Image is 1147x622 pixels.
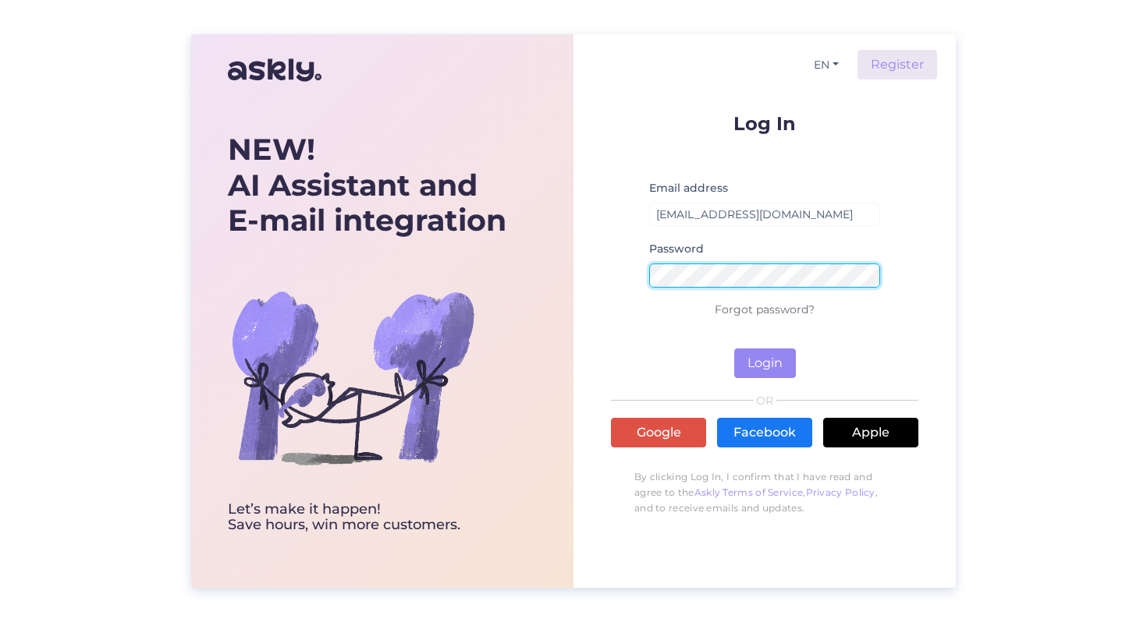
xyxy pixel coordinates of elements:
[717,418,812,447] a: Facebook
[228,253,478,502] img: bg-askly
[694,486,804,498] a: Askly Terms of Service
[611,461,918,524] p: By clicking Log In, I confirm that I have read and agree to the , , and to receive emails and upd...
[228,502,506,533] div: Let’s make it happen! Save hours, win more customers.
[649,180,728,196] label: Email address
[858,50,937,80] a: Register
[823,418,918,447] a: Apple
[806,486,875,498] a: Privacy Policy
[228,51,321,89] img: Askly
[649,241,704,257] label: Password
[228,132,506,239] div: AI Assistant and E-mail integration
[715,302,815,316] a: Forgot password?
[734,348,796,378] button: Login
[649,203,880,227] input: Enter email
[611,114,918,133] p: Log In
[808,54,845,76] button: EN
[228,131,315,168] b: NEW!
[611,418,706,447] a: Google
[754,395,776,406] span: OR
